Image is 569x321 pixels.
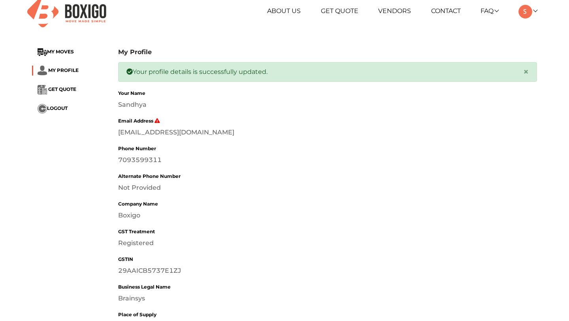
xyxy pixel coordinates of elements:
span: × [523,66,529,77]
img: ... [38,104,47,113]
div: 7093599311 [118,155,537,165]
div: Boxigo [118,211,537,220]
div: Not Provided [118,183,537,193]
label: GST Treatment [118,228,155,235]
span: GET QUOTE [48,86,76,92]
label: Company Name [118,200,158,208]
label: Phone Number [118,145,156,152]
span: MY MOVES [47,49,74,55]
div: Brainsys [118,294,537,303]
button: ...LOGOUT [38,104,68,113]
div: Sandhya [118,100,537,110]
div: Your profile details is successfully updated. [118,62,537,82]
div: [EMAIL_ADDRESS][DOMAIN_NAME] [118,128,537,137]
label: Business Legal Name [118,283,171,291]
button: Close [515,62,537,81]
span: LOGOUT [47,105,68,111]
a: Get Quote [321,7,358,15]
label: Alternate Phone Number [118,173,181,180]
a: ... GET QUOTE [38,86,76,92]
img: ... [38,48,47,56]
a: ...MY MOVES [38,49,74,55]
h3: My Profile [118,48,537,56]
a: ... MY PROFILE [38,67,79,73]
div: Registered [118,238,537,248]
a: Contact [431,7,461,15]
label: Your Name [118,90,145,97]
label: GSTIN [118,256,133,263]
div: 29AAICB5737E1ZJ [118,266,537,276]
label: Place of Supply [118,311,156,318]
a: Vendors [378,7,411,15]
img: ... [38,66,47,76]
label: Email Address [118,117,160,125]
a: FAQ [480,7,498,15]
a: About Us [267,7,301,15]
img: ... [38,85,47,94]
span: MY PROFILE [48,67,79,73]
